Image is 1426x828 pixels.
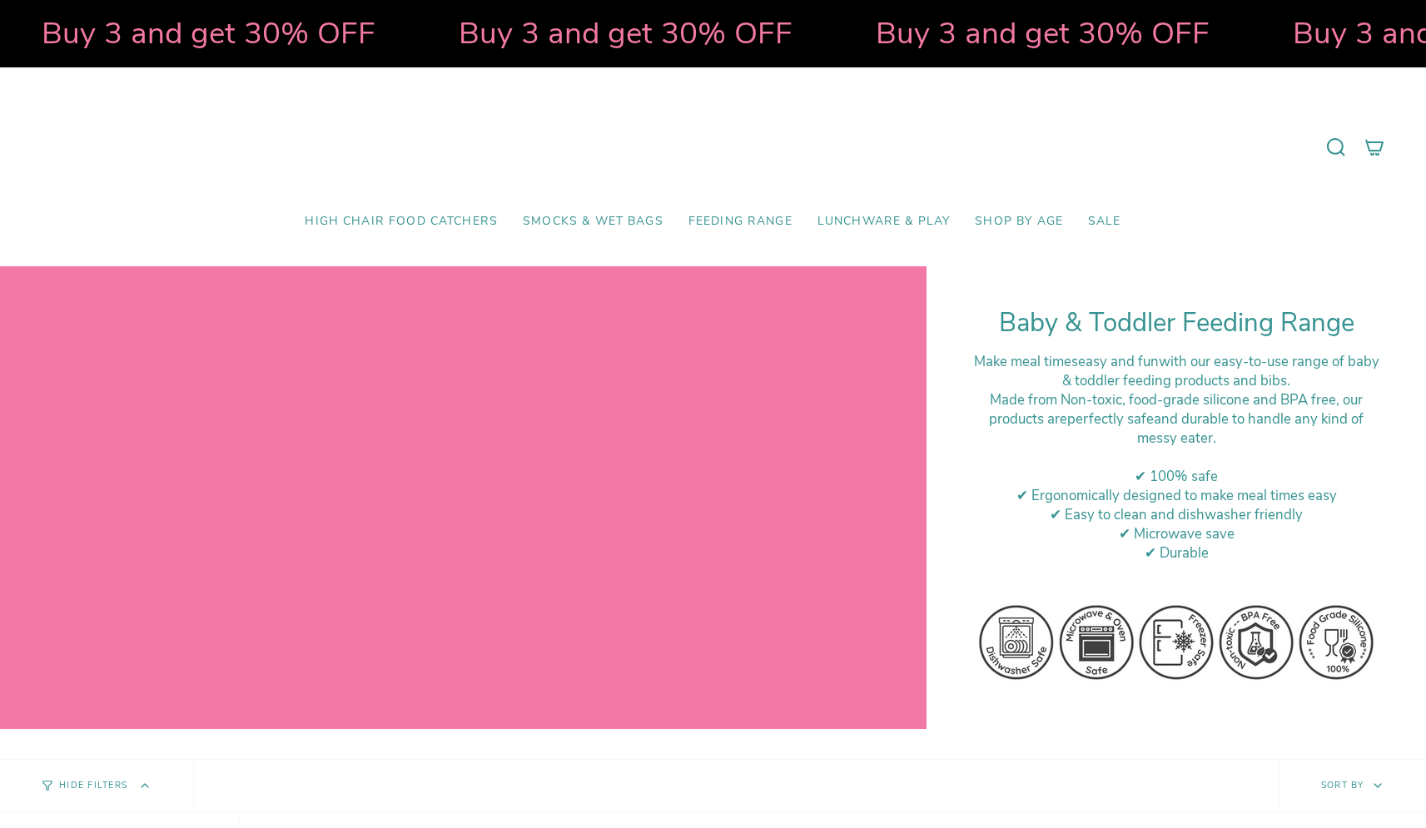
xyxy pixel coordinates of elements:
[59,781,127,791] span: Hide Filters
[874,12,1208,54] strong: Buy 3 and get 30% OFF
[968,390,1384,448] div: M
[523,215,663,229] span: Smocks & Wet Bags
[962,202,1076,241] a: Shop by Age
[1119,524,1235,543] span: ✔ Microwave save
[968,505,1384,524] div: ✔ Easy to clean and dishwasher friendly
[817,215,950,229] span: Lunchware & Play
[457,12,791,54] strong: Buy 3 and get 30% OFF
[968,467,1384,486] div: ✔ 100% safe
[968,308,1384,339] h1: Baby & Toddler Feeding Range
[40,12,374,54] strong: Buy 3 and get 30% OFF
[1076,202,1134,241] a: SALE
[510,202,676,241] a: Smocks & Wet Bags
[968,543,1384,563] div: ✔ Durable
[975,215,1063,229] span: Shop by Age
[1279,760,1426,811] button: Sort by
[1078,352,1159,371] strong: easy and fun
[305,215,498,229] span: High Chair Food Catchers
[688,215,792,229] span: Feeding Range
[1067,409,1154,429] strong: perfectly safe
[1088,215,1121,229] span: SALE
[676,202,805,241] a: Feeding Range
[805,202,962,241] a: Lunchware & Play
[1321,779,1364,791] span: Sort by
[989,390,1364,448] span: ade from Non-toxic, food-grade silicone and BPA free, our products are and durable to handle any ...
[292,202,510,241] a: High Chair Food Catchers
[968,486,1384,505] div: ✔ Ergonomically designed to make meal times easy
[569,92,857,202] a: Mumma’s Little Helpers
[968,352,1384,390] div: Make meal times with our easy-to-use range of baby & toddler feeding products and bibs.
